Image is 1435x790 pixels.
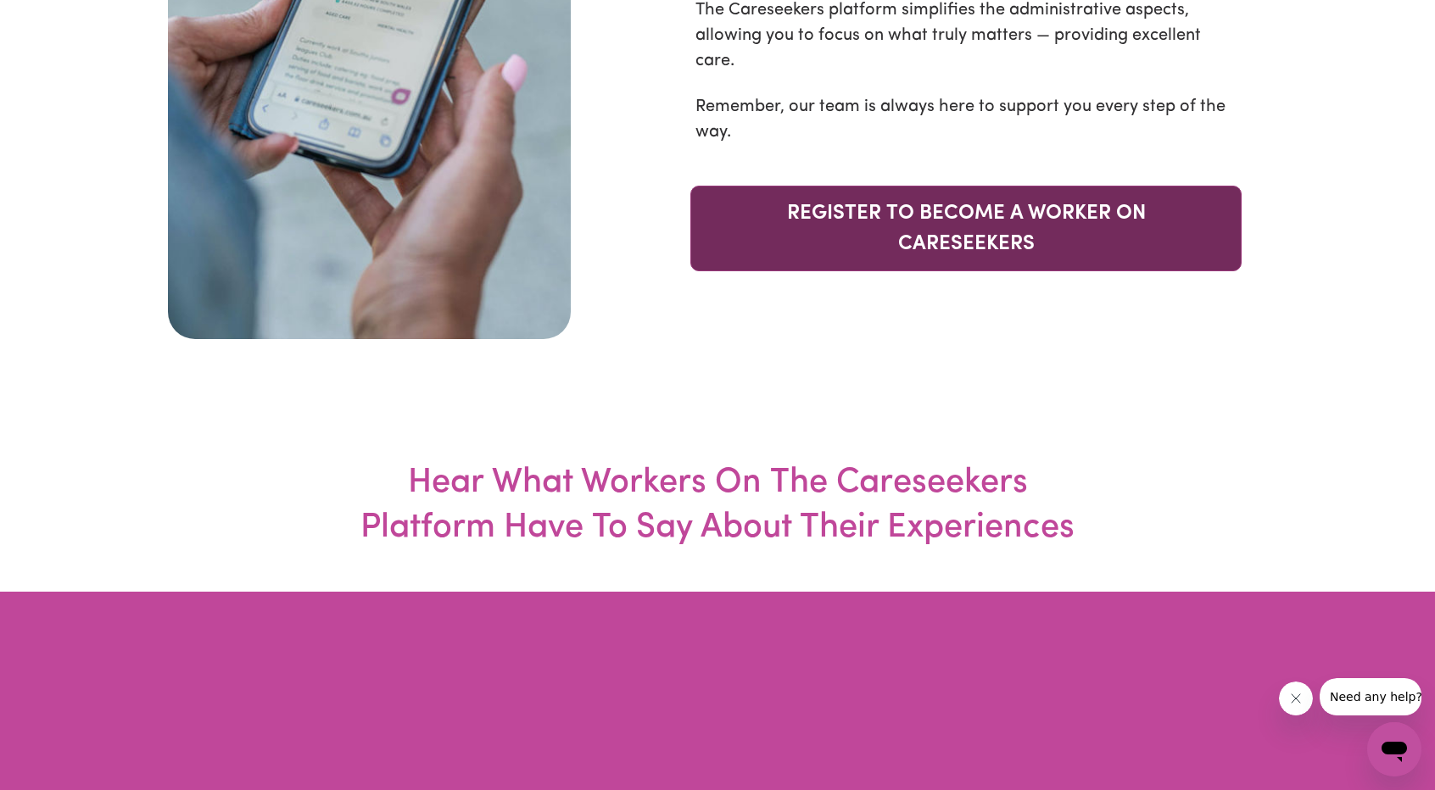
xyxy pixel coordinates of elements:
[690,186,1242,271] a: REGISTER TO BECOME A WORKER ON CARESEEKERS
[10,12,103,25] span: Need any help?
[1367,722,1421,776] iframe: Button to launch messaging window
[1279,682,1313,715] iframe: Close message
[1320,678,1421,715] iframe: Message from company
[695,94,1237,145] p: Remember, our team is always here to support you every step of the way.
[354,420,1081,592] h3: Hear What Workers On The Careseekers Platform Have To Say About Their Experiences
